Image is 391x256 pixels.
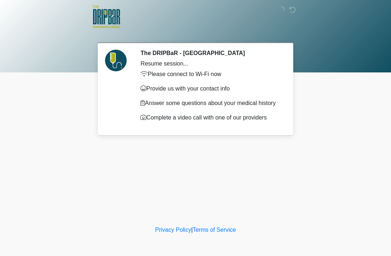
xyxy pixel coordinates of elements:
[140,59,281,68] div: Resume session...
[155,227,192,233] a: Privacy Policy
[193,227,236,233] a: Terms of Service
[140,84,281,93] p: Provide us with your contact info
[140,50,281,56] h2: The DRIPBaR - [GEOGRAPHIC_DATA]
[92,5,120,29] img: The DRIPBaR - San Antonio Dominion Creek Logo
[105,50,127,71] img: Agent Avatar
[191,227,193,233] a: |
[140,70,281,79] p: Please connect to Wi-Fi now
[140,99,281,108] p: Answer some questions about your medical history
[140,113,281,122] p: Complete a video call with one of our providers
